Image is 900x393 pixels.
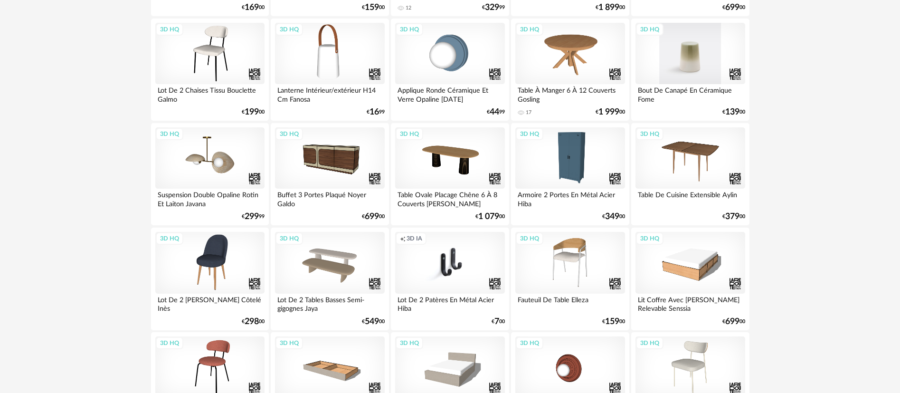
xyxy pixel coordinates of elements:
span: 3D IA [407,235,422,242]
span: 159 [605,318,619,325]
div: Buffet 3 Portes Plaqué Noyer Galdo [275,189,384,208]
div: € 00 [242,4,265,11]
span: 379 [725,213,739,220]
div: € 99 [367,109,385,115]
span: 139 [725,109,739,115]
div: 3D HQ [396,128,423,140]
span: 329 [485,4,499,11]
a: 3D HQ Lanterne Intérieur/extérieur H14 Cm Fanosa €1699 [271,19,388,121]
span: 7 [494,318,499,325]
span: 699 [365,213,379,220]
a: 3D HQ Lit Coffre Avec [PERSON_NAME] Relevable Senssia €69900 [631,228,749,330]
div: € 00 [722,4,745,11]
span: 44 [490,109,499,115]
div: € 00 [596,4,625,11]
div: 3D HQ [156,23,183,36]
div: € 00 [596,109,625,115]
span: 1 899 [598,4,619,11]
div: € 00 [362,318,385,325]
div: 3D HQ [275,23,303,36]
span: 549 [365,318,379,325]
a: 3D HQ Bout De Canapé En Céramique Fome €13900 [631,19,749,121]
div: Bout De Canapé En Céramique Fome [635,84,745,103]
div: Applique Ronde Céramique Et Verre Opaline [DATE] [395,84,504,103]
div: € 00 [475,213,505,220]
div: € 00 [722,213,745,220]
span: Creation icon [400,235,406,242]
div: 3D HQ [516,232,543,245]
span: 699 [725,4,739,11]
span: 349 [605,213,619,220]
div: € 00 [362,213,385,220]
div: 3D HQ [275,128,303,140]
span: 699 [725,318,739,325]
div: 3D HQ [636,337,663,349]
a: 3D HQ Applique Ronde Céramique Et Verre Opaline [DATE] €4499 [391,19,509,121]
span: 1 079 [478,213,499,220]
div: Armoire 2 Portes En Métal Acier Hiba [515,189,625,208]
div: 3D HQ [516,337,543,349]
a: 3D HQ Table De Cuisine Extensible Aylin €37900 [631,123,749,226]
a: 3D HQ Fauteuil De Table Elleza €15900 [511,228,629,330]
span: 298 [245,318,259,325]
div: € 99 [482,4,505,11]
div: 3D HQ [156,232,183,245]
div: Table À Manger 6 À 12 Couverts Gosling [515,84,625,103]
span: 169 [245,4,259,11]
div: 3D HQ [636,23,663,36]
div: € 00 [242,318,265,325]
div: € 00 [242,109,265,115]
div: € 99 [242,213,265,220]
div: Fauteuil De Table Elleza [515,294,625,313]
div: 12 [406,5,411,11]
div: 3D HQ [516,128,543,140]
div: Lot De 2 Chaises Tissu Bouclette Galmo [155,84,265,103]
div: 3D HQ [396,337,423,349]
span: 16 [369,109,379,115]
span: 159 [365,4,379,11]
a: Creation icon 3D IA Lot De 2 Patères En Métal Acier Hiba €700 [391,228,509,330]
div: € 00 [602,318,625,325]
div: 3D HQ [156,337,183,349]
span: 299 [245,213,259,220]
div: 3D HQ [636,128,663,140]
div: € 00 [722,109,745,115]
div: 3D HQ [275,232,303,245]
span: 199 [245,109,259,115]
div: € 00 [362,4,385,11]
div: 17 [526,109,531,116]
a: 3D HQ Suspension Double Opaline Rotin Et Laiton Javana €29999 [151,123,269,226]
span: 1 999 [598,109,619,115]
div: 3D HQ [516,23,543,36]
a: 3D HQ Lot De 2 Tables Basses Semi-gigognes Jaya €54900 [271,228,388,330]
a: 3D HQ Lot De 2 [PERSON_NAME] Côtelé Inès €29800 [151,228,269,330]
a: 3D HQ Lot De 2 Chaises Tissu Bouclette Galmo €19900 [151,19,269,121]
a: 3D HQ Buffet 3 Portes Plaqué Noyer Galdo €69900 [271,123,388,226]
div: Lot De 2 [PERSON_NAME] Côtelé Inès [155,294,265,313]
a: 3D HQ Table Ovale Placage Chêne 6 À 8 Couverts [PERSON_NAME] €1 07900 [391,123,509,226]
div: Suspension Double Opaline Rotin Et Laiton Javana [155,189,265,208]
div: Lit Coffre Avec [PERSON_NAME] Relevable Senssia [635,294,745,313]
div: 3D HQ [275,337,303,349]
div: Lanterne Intérieur/extérieur H14 Cm Fanosa [275,84,384,103]
div: € 00 [492,318,505,325]
div: Table De Cuisine Extensible Aylin [635,189,745,208]
div: Lot De 2 Patères En Métal Acier Hiba [395,294,504,313]
div: Lot De 2 Tables Basses Semi-gigognes Jaya [275,294,384,313]
a: 3D HQ Armoire 2 Portes En Métal Acier Hiba €34900 [511,123,629,226]
div: 3D HQ [636,232,663,245]
div: 3D HQ [156,128,183,140]
div: € 00 [602,213,625,220]
div: € 99 [487,109,505,115]
div: 3D HQ [396,23,423,36]
div: Table Ovale Placage Chêne 6 À 8 Couverts [PERSON_NAME] [395,189,504,208]
div: € 00 [722,318,745,325]
a: 3D HQ Table À Manger 6 À 12 Couverts Gosling 17 €1 99900 [511,19,629,121]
